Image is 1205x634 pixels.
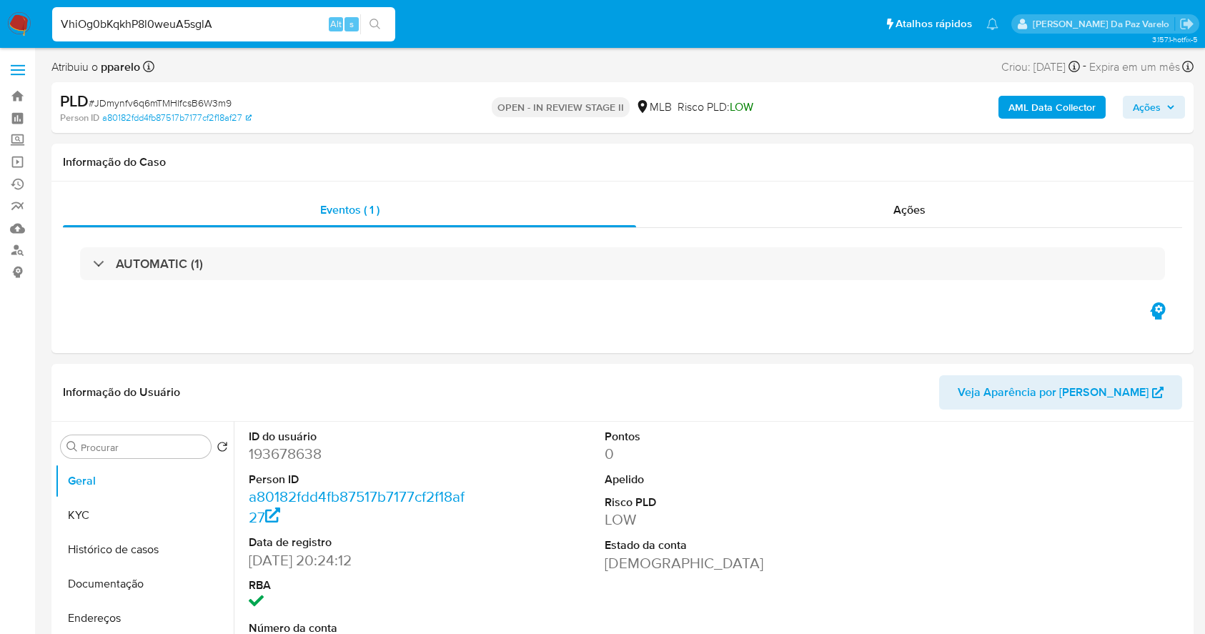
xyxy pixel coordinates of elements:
[1133,96,1161,119] span: Ações
[1033,17,1174,31] p: patricia.varelo@mercadopago.com.br
[60,112,99,124] b: Person ID
[249,535,472,550] dt: Data de registro
[66,441,78,452] button: Procurar
[1179,16,1194,31] a: Sair
[63,155,1182,169] h1: Informação do Caso
[249,429,472,445] dt: ID do usuário
[998,96,1106,119] button: AML Data Collector
[349,17,354,31] span: s
[360,14,390,34] button: search-icon
[605,538,828,553] dt: Estado da conta
[249,550,472,570] dd: [DATE] 20:24:12
[958,375,1149,410] span: Veja Aparência por [PERSON_NAME]
[678,99,753,115] span: Risco PLD:
[605,472,828,487] dt: Apelido
[60,89,89,112] b: PLD
[1123,96,1185,119] button: Ações
[1008,96,1096,119] b: AML Data Collector
[102,112,252,124] a: a80182fdd4fb87517b7177cf2f18af27
[81,441,205,454] input: Procurar
[89,96,232,110] span: # JDmynfv6q6mTMHlfcsB6W3m9
[98,59,140,75] b: pparelo
[63,385,180,400] h1: Informação do Usuário
[1089,59,1180,75] span: Expira em um mês
[1083,57,1086,76] span: -
[249,472,472,487] dt: Person ID
[605,444,828,464] dd: 0
[605,510,828,530] dd: LOW
[55,567,234,601] button: Documentação
[55,498,234,533] button: KYC
[330,17,342,31] span: Alt
[51,59,140,75] span: Atribuiu o
[986,18,998,30] a: Notificações
[605,429,828,445] dt: Pontos
[249,486,465,527] a: a80182fdd4fb87517b7177cf2f18af27
[249,578,472,593] dt: RBA
[80,247,1165,280] div: AUTOMATIC (1)
[896,16,972,31] span: Atalhos rápidos
[55,533,234,567] button: Histórico de casos
[1001,57,1080,76] div: Criou: [DATE]
[217,441,228,457] button: Retornar ao pedido padrão
[55,464,234,498] button: Geral
[605,553,828,573] dd: [DEMOGRAPHIC_DATA]
[939,375,1182,410] button: Veja Aparência por [PERSON_NAME]
[320,202,380,218] span: Eventos ( 1 )
[605,495,828,510] dt: Risco PLD
[52,15,395,34] input: Pesquise usuários ou casos...
[492,97,630,117] p: OPEN - IN REVIEW STAGE II
[249,444,472,464] dd: 193678638
[116,256,203,272] h3: AUTOMATIC (1)
[893,202,926,218] span: Ações
[635,99,672,115] div: MLB
[730,99,753,115] span: LOW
